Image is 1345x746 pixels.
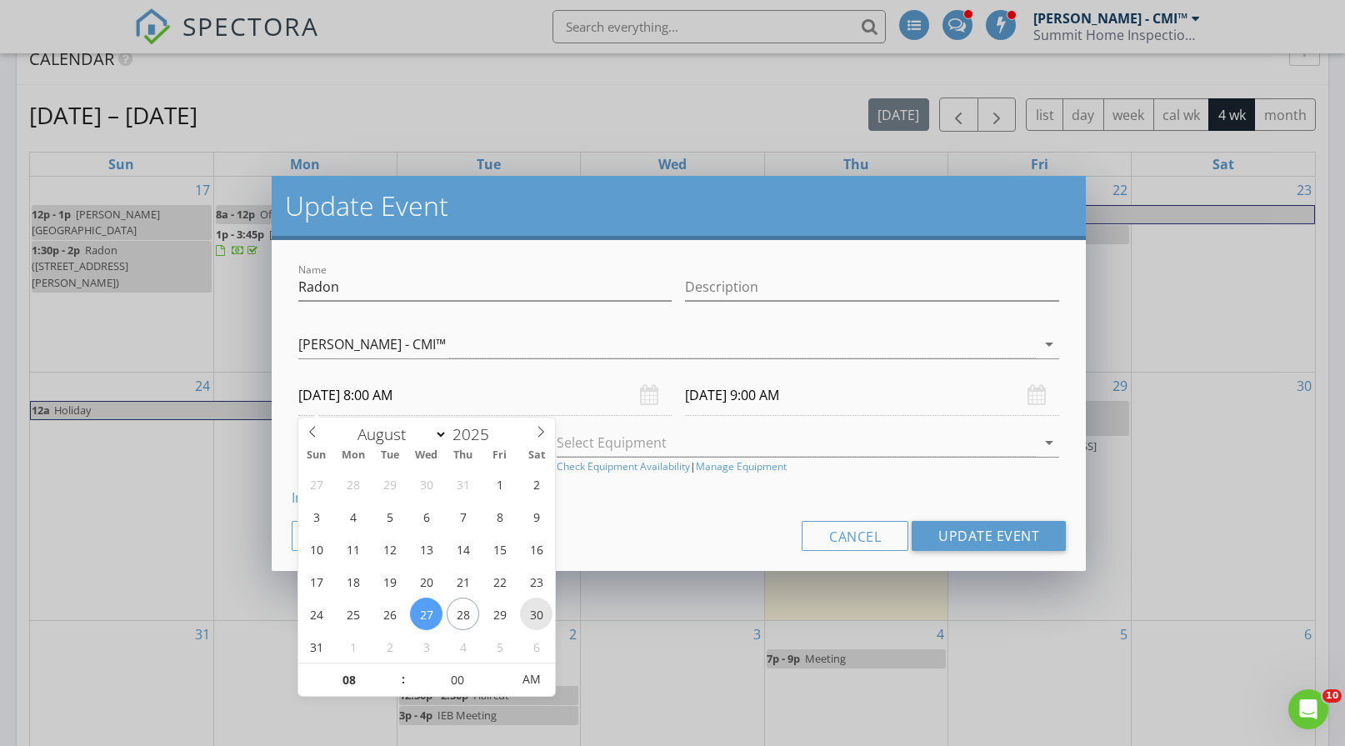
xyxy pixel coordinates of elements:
[298,450,335,461] span: Sun
[410,630,442,663] span: September 3, 2025
[373,500,406,533] span: August 5, 2025
[696,459,787,474] a: Manage Equipment
[557,459,1060,474] div: |
[447,598,479,630] span: August 28, 2025
[337,630,369,663] span: September 1, 2025
[401,663,406,696] span: :
[373,468,406,500] span: July 29, 2025
[335,450,372,461] span: Mon
[410,500,442,533] span: August 6, 2025
[482,450,518,461] span: Fri
[373,533,406,565] span: August 12, 2025
[285,189,1072,223] h2: Update Event
[1322,689,1342,703] span: 10
[447,630,479,663] span: September 4, 2025
[520,630,552,663] span: September 6, 2025
[373,565,406,598] span: August 19, 2025
[298,375,672,416] input: Select date
[520,468,552,500] span: August 2, 2025
[912,521,1066,551] button: Update Event
[337,565,369,598] span: August 18, 2025
[483,598,516,630] span: August 29, 2025
[447,533,479,565] span: August 14, 2025
[483,500,516,533] span: August 8, 2025
[1039,433,1059,453] i: arrow_drop_down
[372,450,408,461] span: Tue
[292,488,402,507] a: Inspection details
[300,565,332,598] span: August 17, 2025
[483,533,516,565] span: August 15, 2025
[300,468,332,500] span: July 27, 2025
[447,423,502,445] input: Year
[483,630,516,663] span: September 5, 2025
[337,533,369,565] span: August 11, 2025
[1288,689,1328,729] iframe: Intercom live chat
[337,500,369,533] span: August 4, 2025
[520,533,552,565] span: August 16, 2025
[410,598,442,630] span: August 27, 2025
[520,598,552,630] span: August 30, 2025
[445,450,482,461] span: Thu
[557,459,690,474] a: Check Equipment Availability
[373,630,406,663] span: September 2, 2025
[518,450,555,461] span: Sat
[520,565,552,598] span: August 23, 2025
[508,663,554,696] span: Click to toggle
[300,630,332,663] span: August 31, 2025
[298,337,446,352] div: [PERSON_NAME] - CMI™
[337,598,369,630] span: August 25, 2025
[685,375,1059,416] input: Select date
[337,468,369,500] span: July 28, 2025
[483,468,516,500] span: August 1, 2025
[408,450,445,461] span: Wed
[802,521,908,551] button: Cancel
[410,533,442,565] span: August 13, 2025
[300,598,332,630] span: August 24, 2025
[447,500,479,533] span: August 7, 2025
[520,500,552,533] span: August 9, 2025
[447,565,479,598] span: August 21, 2025
[300,500,332,533] span: August 3, 2025
[300,533,332,565] span: August 10, 2025
[410,468,442,500] span: July 30, 2025
[1039,334,1059,354] i: arrow_drop_down
[373,598,406,630] span: August 26, 2025
[483,565,516,598] span: August 22, 2025
[292,521,396,551] button: Delete
[410,565,442,598] span: August 20, 2025
[447,468,479,500] span: July 31, 2025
